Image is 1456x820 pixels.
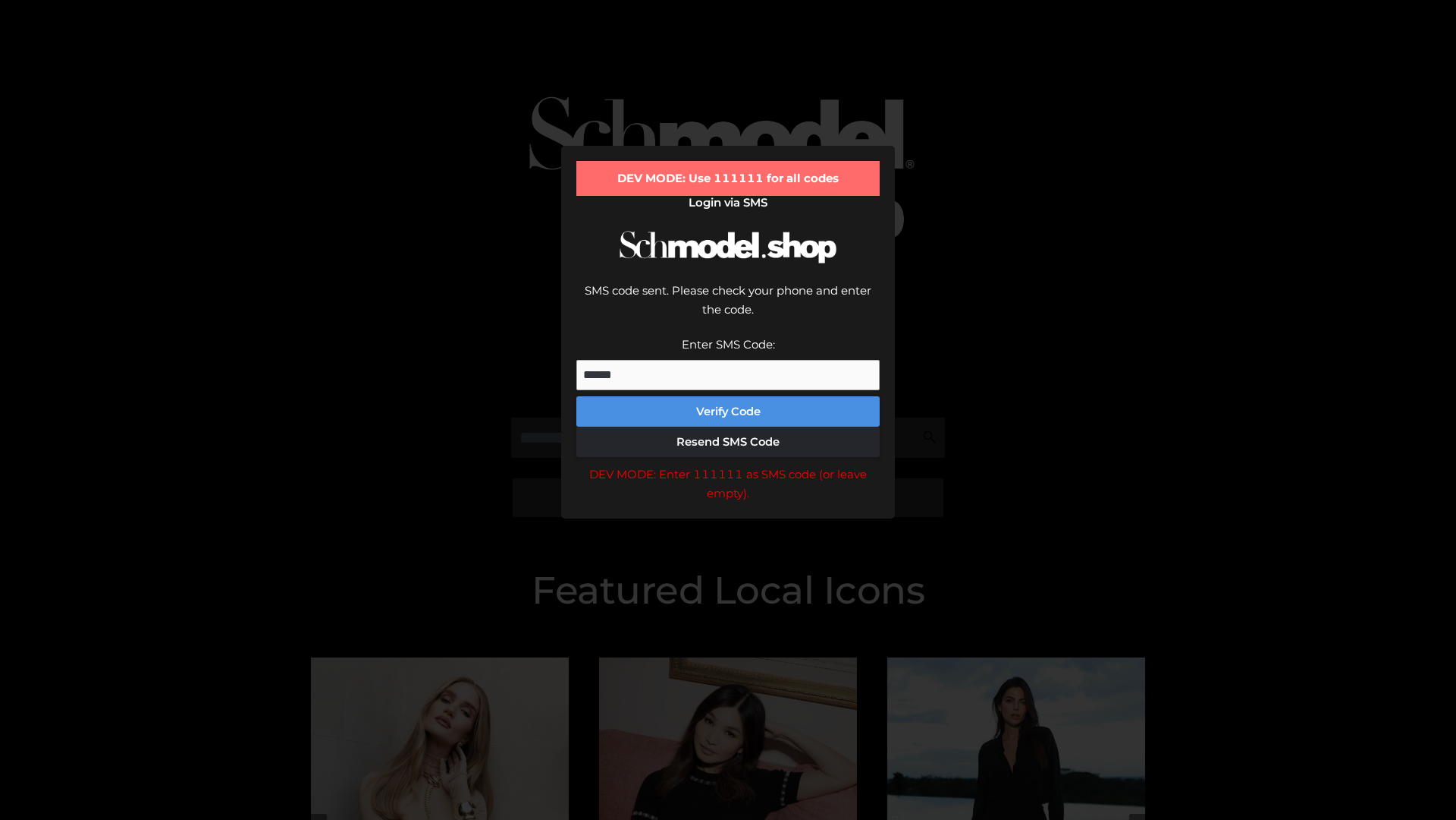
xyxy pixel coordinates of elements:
img: Schmodel Logo [614,217,842,277]
div: SMS code sent. Please check your phone and enter the code. [576,281,880,335]
div: DEV MODE: Use 111111 for all codes [576,161,880,196]
h2: Login via SMS [576,196,880,210]
label: Enter SMS Code: [682,337,775,352]
button: Resend SMS Code [576,427,880,457]
div: DEV MODE: Enter 111111 as SMS code (or leave empty). [576,465,880,503]
button: Verify Code [576,396,880,427]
